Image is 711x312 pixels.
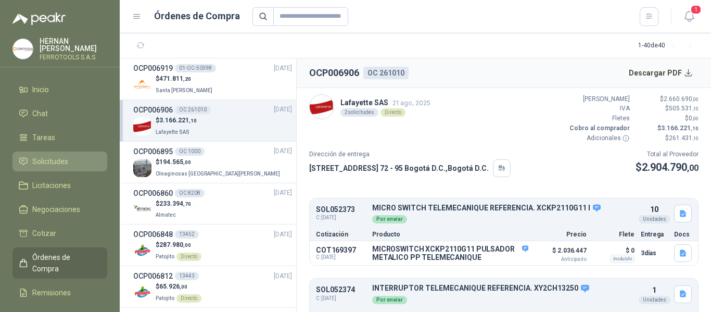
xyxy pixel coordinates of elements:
[340,108,378,117] div: 2 solicitudes
[316,231,366,238] p: Cotización
[274,105,292,115] span: [DATE]
[692,106,699,111] span: ,10
[664,95,699,103] span: 2.660.690
[40,54,107,60] p: FERROTOOLS S.A.S.
[567,123,630,133] p: Cobro al comprador
[32,84,49,95] span: Inicio
[274,188,292,198] span: [DATE]
[133,188,292,220] a: OCP006860OC 8208[DATE] Company Logo$233.394,70Almatec
[636,94,699,104] p: $
[316,286,366,294] p: SOL052374
[133,146,292,179] a: OCP006895OC 1000[DATE] Company Logo$194.565,00Oleaginosas [GEOGRAPHIC_DATA][PERSON_NAME]
[638,38,699,54] div: 1 - 40 de 40
[175,64,216,72] div: 01-OC-50598
[133,229,292,261] a: OCP00684813452[DATE] Company Logo$287.980,00PatojitoDirecto
[674,231,692,238] p: Docs
[133,159,151,177] img: Company Logo
[32,156,68,167] span: Solicitudes
[156,171,280,177] span: Oleaginosas [GEOGRAPHIC_DATA][PERSON_NAME]
[680,7,699,26] button: 1
[310,95,334,119] img: Company Logo
[316,206,366,214] p: SOL052373
[133,188,173,199] h3: OCP006860
[309,149,511,159] p: Dirección de entrega
[133,242,151,260] img: Company Logo
[687,163,699,173] span: ,00
[12,199,107,219] a: Negociaciones
[133,283,151,302] img: Company Logo
[636,133,699,143] p: $
[156,240,201,250] p: $
[316,294,366,303] span: C: [DATE]
[32,204,80,215] span: Negociaciones
[159,200,191,207] span: 233.394
[159,75,191,82] span: 471.811
[156,129,189,135] span: Lafayette SAS
[669,105,699,112] span: 505.531
[639,215,670,223] div: Unidades
[156,116,197,126] p: $
[133,76,151,94] img: Company Logo
[175,189,205,197] div: OC 8208
[372,215,407,223] div: Por enviar
[567,133,630,143] p: Adicionales
[32,252,97,274] span: Órdenes de Compra
[133,229,173,240] h3: OCP006848
[274,230,292,240] span: [DATE]
[641,247,668,259] p: 3 días
[535,231,587,238] p: Precio
[650,204,658,215] p: 10
[156,88,212,93] span: Santa [PERSON_NAME]
[309,66,359,80] h2: OCP006906
[691,126,699,131] span: ,10
[133,270,173,282] h3: OCP006812
[156,74,214,84] p: $
[175,147,205,156] div: OC 1000
[183,76,191,82] span: ,20
[661,124,699,132] span: 3.166.221
[154,9,240,23] h1: Órdenes de Compra
[641,231,668,238] p: Entrega
[159,283,187,290] span: 65.926
[689,115,699,122] span: 0
[32,287,71,298] span: Remisiones
[363,67,409,79] div: OC 261010
[636,114,699,123] p: $
[12,128,107,147] a: Tareas
[156,295,174,301] span: Patojito
[636,123,699,133] p: $
[372,204,634,213] p: MICRO SWITCH TELEMECANIQUE REFERENCIA. XCKP2110G11 I
[380,108,405,117] div: Directo
[692,116,699,121] span: ,00
[372,296,407,304] div: Por enviar
[183,159,191,165] span: ,00
[274,271,292,281] span: [DATE]
[372,231,528,238] p: Producto
[159,117,197,124] span: 3.166.221
[176,294,201,303] div: Directo
[593,244,634,257] p: $ 0
[133,200,151,218] img: Company Logo
[133,63,292,95] a: OCP00691901-OC-50598[DATE] Company Logo$471.811,20Santa [PERSON_NAME]
[690,5,702,15] span: 1
[32,228,56,239] span: Cotizar
[392,99,430,107] span: 21 ago, 2025
[12,13,66,25] img: Logo peakr
[669,134,699,142] span: 261.431
[133,270,292,303] a: OCP00681213443[DATE] Company Logo$65.926,00PatojitoDirecto
[32,108,48,119] span: Chat
[32,132,55,143] span: Tareas
[156,254,174,259] span: Patojito
[175,106,211,114] div: OC 261010
[175,230,199,239] div: 13452
[133,117,151,135] img: Company Logo
[156,212,176,218] span: Almatec
[133,63,173,74] h3: OCP006919
[156,157,282,167] p: $
[183,242,191,248] span: ,00
[12,152,107,171] a: Solicitudes
[274,64,292,73] span: [DATE]
[309,163,489,174] p: [STREET_ADDRESS] 72 - 95 Bogotá D.C. , Bogotá D.C.
[12,104,107,123] a: Chat
[535,244,587,262] p: $ 2.036.447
